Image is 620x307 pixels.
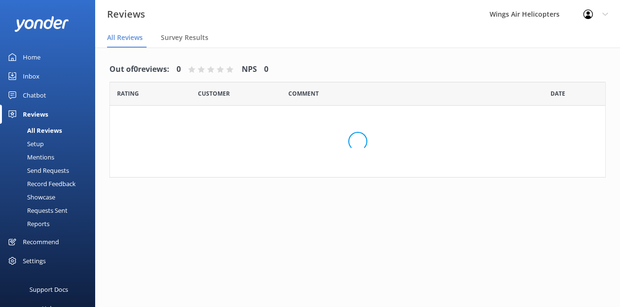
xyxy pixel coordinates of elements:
[23,251,46,270] div: Settings
[23,48,40,67] div: Home
[6,217,95,230] a: Reports
[6,124,95,137] a: All Reviews
[6,150,54,164] div: Mentions
[6,190,95,204] a: Showcase
[264,63,268,76] h4: 0
[6,190,55,204] div: Showcase
[107,33,143,42] span: All Reviews
[6,137,44,150] div: Setup
[117,89,139,98] span: Date
[6,217,49,230] div: Reports
[6,137,95,150] a: Setup
[198,89,230,98] span: Date
[30,280,68,299] div: Support Docs
[161,33,208,42] span: Survey Results
[23,67,39,86] div: Inbox
[109,63,169,76] h4: Out of 0 reviews:
[23,86,46,105] div: Chatbot
[6,204,95,217] a: Requests Sent
[288,89,319,98] span: Question
[6,177,95,190] a: Record Feedback
[6,150,95,164] a: Mentions
[14,16,69,32] img: yonder-white-logo.png
[242,63,257,76] h4: NPS
[23,105,48,124] div: Reviews
[23,232,59,251] div: Recommend
[177,63,181,76] h4: 0
[6,164,95,177] a: Send Requests
[6,124,62,137] div: All Reviews
[551,89,565,98] span: Date
[107,7,145,22] h3: Reviews
[6,177,76,190] div: Record Feedback
[6,164,69,177] div: Send Requests
[6,204,68,217] div: Requests Sent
